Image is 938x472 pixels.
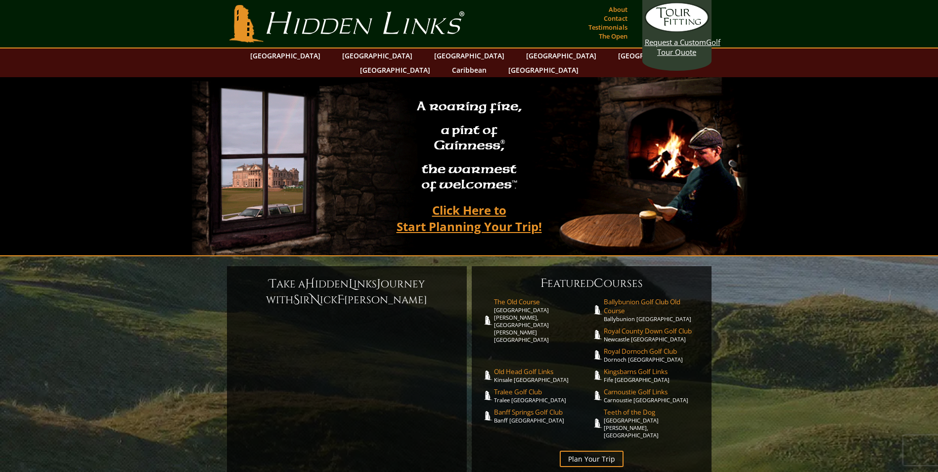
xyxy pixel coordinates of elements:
a: [GEOGRAPHIC_DATA] [503,63,583,77]
span: Carnoustie Golf Links [604,387,702,396]
span: S [293,292,300,308]
span: Royal County Down Golf Club [604,327,702,335]
a: Click Here toStart Planning Your Trip! [387,198,552,238]
a: Plan Your Trip [560,451,624,467]
a: The Old Course[GEOGRAPHIC_DATA][PERSON_NAME], [GEOGRAPHIC_DATA][PERSON_NAME] [GEOGRAPHIC_DATA] [494,297,592,343]
a: Royal Dornoch Golf ClubDornoch [GEOGRAPHIC_DATA] [604,347,702,363]
a: [GEOGRAPHIC_DATA] [337,48,417,63]
span: Request a Custom [645,37,706,47]
span: F [540,276,547,291]
span: H [305,276,315,292]
a: Request a CustomGolf Tour Quote [645,2,709,57]
span: Kingsbarns Golf Links [604,367,702,376]
a: Teeth of the Dog[GEOGRAPHIC_DATA][PERSON_NAME], [GEOGRAPHIC_DATA] [604,408,702,439]
a: [GEOGRAPHIC_DATA] [245,48,325,63]
a: Caribbean [447,63,491,77]
a: [GEOGRAPHIC_DATA] [355,63,435,77]
a: Ballybunion Golf Club Old CourseBallybunion [GEOGRAPHIC_DATA] [604,297,702,323]
span: L [349,276,354,292]
a: Carnoustie Golf LinksCarnoustie [GEOGRAPHIC_DATA] [604,387,702,404]
a: The Open [596,29,630,43]
span: Ballybunion Golf Club Old Course [604,297,702,315]
span: Royal Dornoch Golf Club [604,347,702,356]
h2: A roaring fire, a pint of Guinness , the warmest of welcomes™. [410,94,528,198]
a: Royal County Down Golf ClubNewcastle [GEOGRAPHIC_DATA] [604,327,702,343]
a: [GEOGRAPHIC_DATA] [613,48,693,63]
span: Teeth of the Dog [604,408,702,417]
span: Tralee Golf Club [494,387,592,396]
span: T [269,276,276,292]
span: Banff Springs Golf Club [494,408,592,417]
span: F [337,292,344,308]
a: Tralee Golf ClubTralee [GEOGRAPHIC_DATA] [494,387,592,404]
a: About [606,2,630,16]
a: Banff Springs Golf ClubBanff [GEOGRAPHIC_DATA] [494,408,592,424]
a: Old Head Golf LinksKinsale [GEOGRAPHIC_DATA] [494,367,592,383]
span: C [594,276,604,291]
a: [GEOGRAPHIC_DATA] [429,48,509,63]
h6: ake a idden inks ourney with ir ick [PERSON_NAME] [237,276,457,308]
a: Testimonials [586,20,630,34]
a: [GEOGRAPHIC_DATA] [521,48,601,63]
span: Old Head Golf Links [494,367,592,376]
h6: eatured ourses [482,276,702,291]
span: J [377,276,381,292]
a: Contact [601,11,630,25]
span: N [310,292,320,308]
a: Kingsbarns Golf LinksFife [GEOGRAPHIC_DATA] [604,367,702,383]
span: The Old Course [494,297,592,306]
